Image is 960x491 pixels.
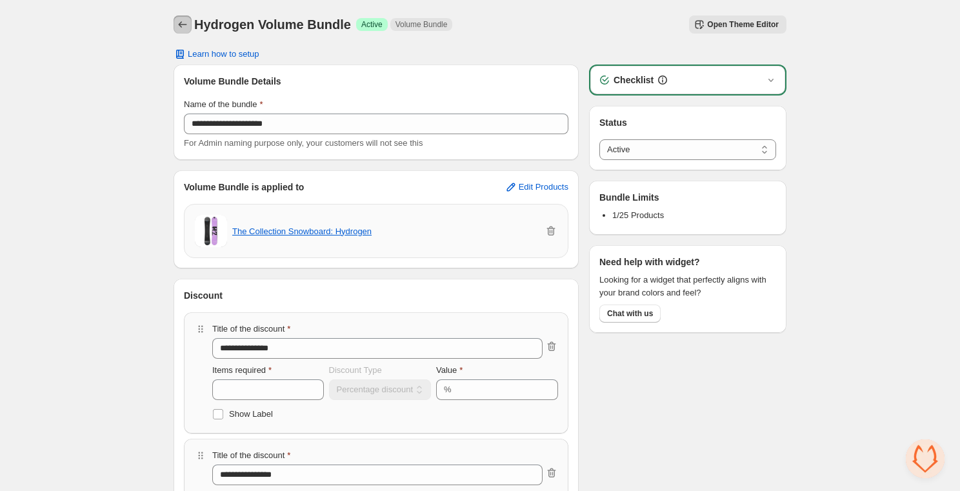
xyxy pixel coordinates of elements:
[599,305,661,323] button: Chat with us
[519,182,568,192] span: Edit Products
[689,15,786,34] a: Open Theme Editor
[444,383,452,396] div: %
[184,98,263,111] label: Name of the bundle
[166,45,267,63] button: Learn how to setup
[614,74,654,86] h3: Checklist
[212,364,272,377] label: Items required
[436,364,463,377] label: Value
[184,181,304,194] h3: Volume Bundle is applied to
[599,116,776,129] h3: Status
[707,19,779,30] span: Open Theme Editor
[599,256,700,268] h3: Need help with widget?
[195,215,227,247] img: The Collection Snowboard: Hydrogen
[184,138,423,148] span: For Admin naming purpose only, your customers will not see this
[184,75,568,88] h3: Volume Bundle Details
[497,177,576,197] button: Edit Products
[232,226,372,236] button: The Collection Snowboard: Hydrogen
[906,439,945,478] div: Open chat
[599,274,776,299] span: Looking for a widget that perfectly aligns with your brand colors and feel?
[174,15,192,34] button: Back
[395,19,448,30] span: Volume Bundle
[329,364,382,377] label: Discount Type
[212,449,290,462] label: Title of the discount
[612,210,664,220] span: 1/25 Products
[194,17,351,32] h1: Hydrogen Volume Bundle
[229,409,273,419] span: Show Label
[212,323,290,336] label: Title of the discount
[188,49,259,59] span: Learn how to setup
[599,191,659,204] h3: Bundle Limits
[184,289,223,302] h3: Discount
[361,19,383,30] span: Active
[607,308,653,319] span: Chat with us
